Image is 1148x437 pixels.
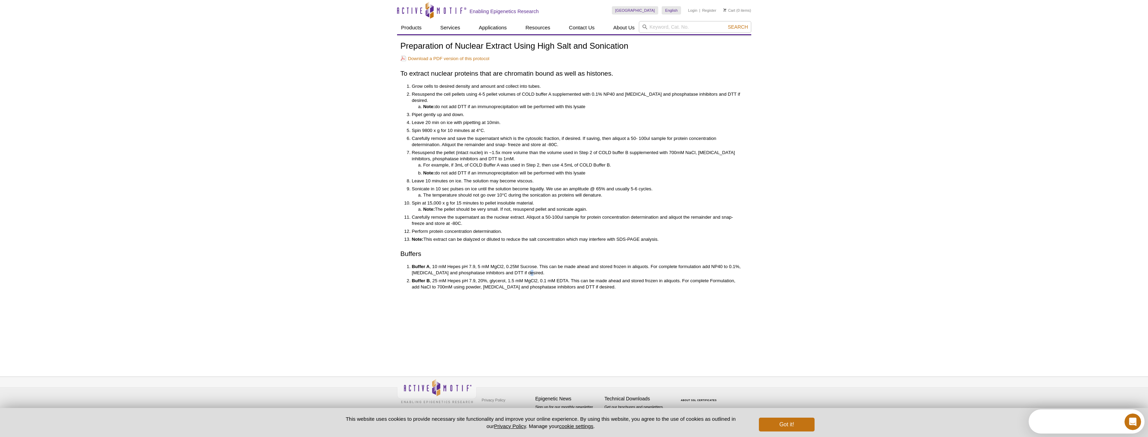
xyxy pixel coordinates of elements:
[397,21,426,34] a: Products
[681,399,717,401] a: ABOUT SSL CERTIFICATES
[401,69,748,78] h2: To extract nuclear proteins that are chromatin bound as well as histones.
[662,6,681,15] a: English
[412,91,741,110] li: Resuspend the cell pellets using 4-5 pellet volumes of COLD buffer A supplemented with 0.1% NP40 ...
[412,200,741,212] li: Spin at 15,000 x g for 15 minutes to pellet insoluble material.
[1124,414,1141,430] iframe: Intercom live chat
[412,278,741,290] li: , 25 mM Hepes pH 7.9, 20%, glycerol, 1.5 mM MgCl2, 0.1 mM EDTA. This can be made ahead and stored...
[605,396,670,402] h4: Technical Downloads
[412,214,741,227] li: Carefully remove the supernatant as the nuclear extract. Aliquot a 50-100ul sample for protein co...
[412,178,741,184] li: Leave 10 minutes on ice. The solution may become viscous.
[412,112,741,118] li: Pipet gently up and down.
[728,24,748,30] span: Search
[521,21,554,34] a: Resources
[412,83,741,89] li: Grow cells to desired density and amount and collect into tubes.
[412,150,741,176] li: Resuspend the pellet (intact nuclei) in ~1.5x more volume than the volume used in Step 2 of COLD ...
[688,8,697,13] a: Login
[412,264,430,269] strong: Buffer A
[412,264,741,276] li: , 10 mM Hepes pH 7.9, 5 mM MgCl2, 0.25M Sucrose. This can be made ahead and stored frozen in aliq...
[423,207,435,212] strong: Note:
[412,237,424,242] strong: Note:
[423,104,435,109] strong: Note:
[1029,409,1145,434] iframe: Intercom live chat discovery launcher
[412,228,741,235] li: Perform protein concentration determination.
[412,120,741,126] li: Leave 20 min on ice with pipetting at 10min.
[412,236,741,243] li: This extract can be dialyzed or diluted to reduce the salt concentration which may interfere with...
[535,404,601,428] p: Sign up for our monthly newsletter highlighting recent publications in the field of epigenetics.
[423,170,741,176] li: do not add DTT if an immunoprecipitation will be performed with this lysate
[401,41,748,51] h1: Preparation of Nuclear Extract Using High Salt and Sonication
[612,6,659,15] a: [GEOGRAPHIC_DATA]
[423,162,741,168] li: For example, if 3mL of COLD Buffer A was used in Step 2, then use 4.5mL of COLD Buffer B.
[423,192,741,198] li: The temperature should not go over 10°C during the sonication as proteins will denature.
[334,415,748,430] p: This website uses cookies to provide necessary site functionality and improve your online experie...
[436,21,465,34] a: Services
[699,6,700,15] li: |
[726,24,750,30] button: Search
[723,8,726,12] img: Your Cart
[480,405,516,416] a: Terms & Conditions
[559,423,593,429] button: cookie settings
[401,249,748,258] h2: Buffers
[480,395,507,405] a: Privacy Policy
[702,8,716,13] a: Register
[475,21,511,34] a: Applications
[494,423,526,429] a: Privacy Policy
[674,389,726,404] table: Click to Verify - This site chose Symantec SSL for secure e-commerce and confidential communicati...
[423,206,741,212] li: The pellet should be very small. If not, resuspend pellet and sonicate again.
[397,377,477,405] img: Active Motif,
[412,186,741,198] li: Sonicate in 10 sec pulses on ice until the solution become liquidly. We use an amplitude @ 65% an...
[723,8,735,13] a: Cart
[759,418,814,431] button: Got it!
[639,21,751,33] input: Keyword, Cat. No.
[609,21,639,34] a: About Us
[535,396,601,402] h4: Epigenetic News
[605,404,670,422] p: Get our brochures and newsletters, or request them by mail.
[401,55,489,62] a: Download a PDF version of this protocol
[412,135,741,148] li: Carefully remove and save the supernatant which is the cytosolic fraction, if desired. If saving,...
[423,104,741,110] li: do not add DTT if an immunoprecipitation will be performed with this lysate
[412,278,430,283] strong: Buffer B
[565,21,599,34] a: Contact Us
[412,127,741,134] li: Spin 9800 x g for 10 minutes at 4°C.
[423,170,435,175] strong: Note:
[723,6,751,15] li: (0 items)
[470,8,539,15] h2: Enabling Epigenetics Research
